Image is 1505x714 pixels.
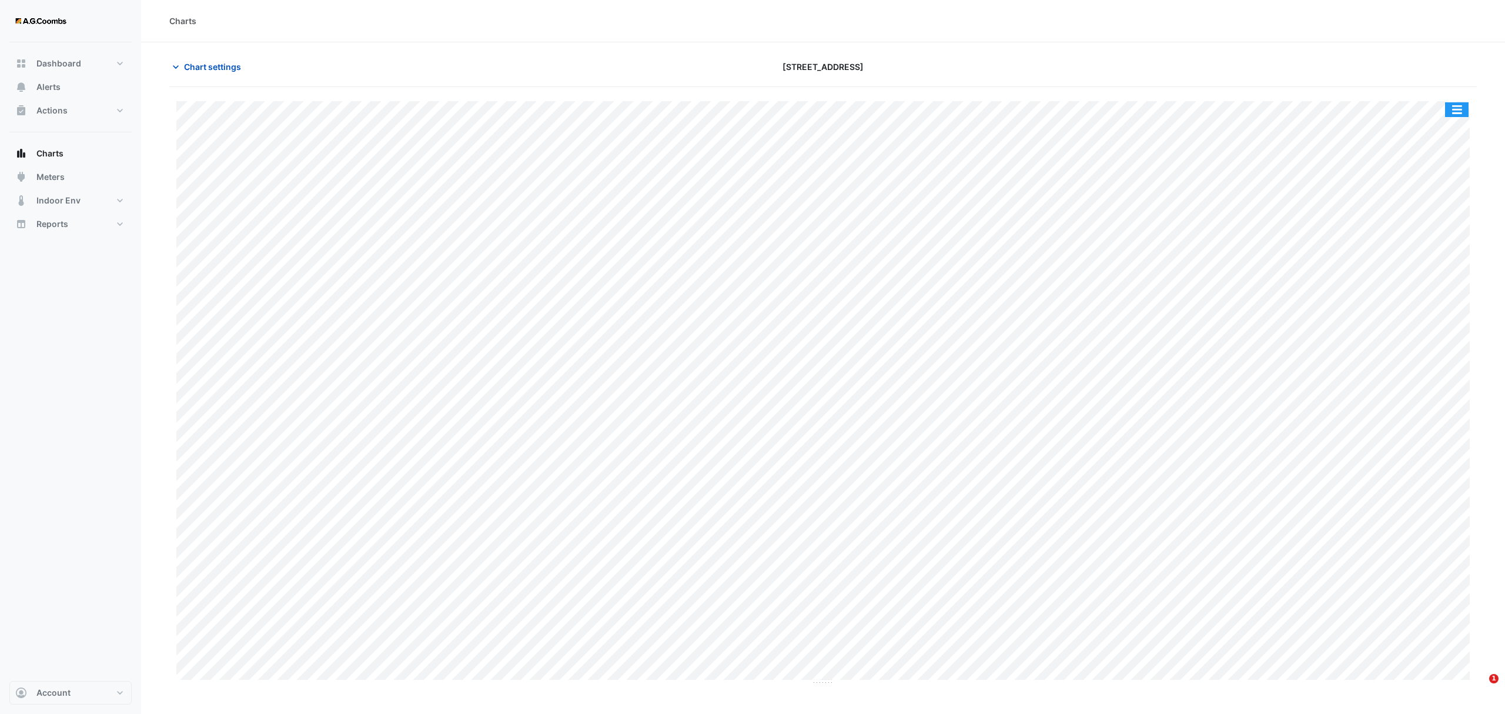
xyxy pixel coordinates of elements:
[1489,674,1499,683] span: 1
[1465,674,1493,702] iframe: Intercom live chat
[36,171,65,183] span: Meters
[36,195,81,206] span: Indoor Env
[9,142,132,165] button: Charts
[9,165,132,189] button: Meters
[36,105,68,116] span: Actions
[15,218,27,230] app-icon: Reports
[15,171,27,183] app-icon: Meters
[36,687,71,699] span: Account
[169,56,249,77] button: Chart settings
[9,681,132,705] button: Account
[15,81,27,93] app-icon: Alerts
[9,75,132,99] button: Alerts
[15,195,27,206] app-icon: Indoor Env
[9,99,132,122] button: Actions
[36,58,81,69] span: Dashboard
[36,148,63,159] span: Charts
[36,81,61,93] span: Alerts
[169,15,196,27] div: Charts
[9,212,132,236] button: Reports
[36,218,68,230] span: Reports
[184,61,241,73] span: Chart settings
[9,189,132,212] button: Indoor Env
[782,61,864,73] span: [STREET_ADDRESS]
[14,9,67,33] img: Company Logo
[9,52,132,75] button: Dashboard
[1445,102,1469,117] button: More Options
[15,148,27,159] app-icon: Charts
[15,105,27,116] app-icon: Actions
[15,58,27,69] app-icon: Dashboard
